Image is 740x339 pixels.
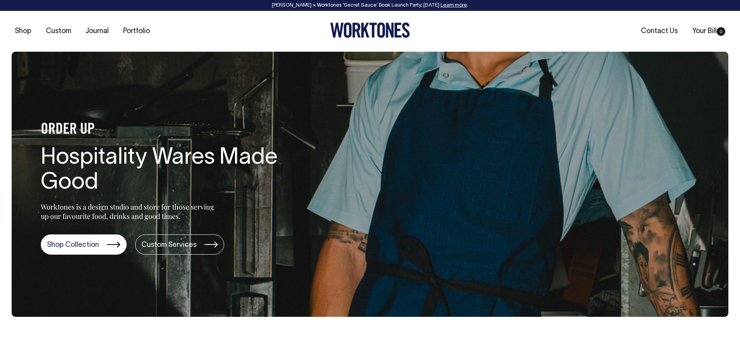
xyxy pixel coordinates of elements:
p: Worktones is a design studio and store for those serving up our favourite food, drinks and good t... [41,202,218,221]
a: Shop Collection [41,234,127,255]
a: Custom Services [135,234,224,255]
h4: ORDER UP [41,122,289,138]
span: 0 [717,27,725,36]
a: Contact Us [638,25,681,38]
h1: Hospitality Wares Made Good [41,146,289,196]
a: Portfolio [120,25,153,38]
div: [PERSON_NAME] × Worktones ‘Secret Sauce’ Book Launch Party, [DATE]. . [8,3,732,8]
a: Custom [43,25,74,38]
a: Your Bill0 [689,25,728,38]
a: Learn more [441,3,467,8]
a: Shop [12,25,35,38]
a: Journal [82,25,112,38]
